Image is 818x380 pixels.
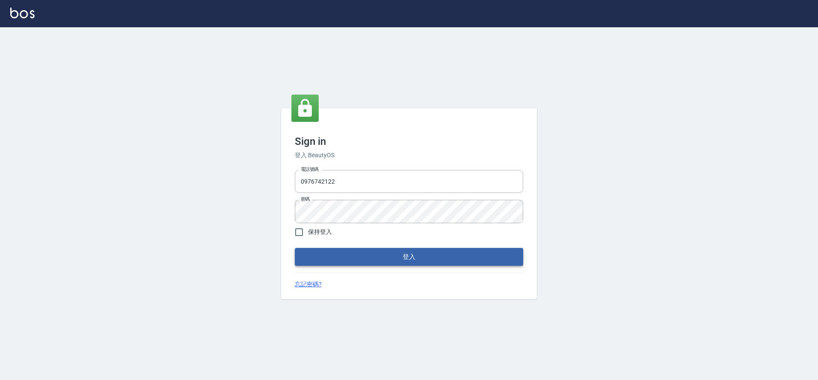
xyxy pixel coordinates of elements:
label: 密碼 [301,196,310,202]
h3: Sign in [295,135,523,147]
h6: 登入 BeautyOS [295,151,523,160]
button: 登入 [295,248,523,266]
label: 電話號碼 [301,166,319,173]
span: 保持登入 [308,227,332,236]
img: Logo [10,8,35,18]
a: 忘記密碼? [295,280,322,289]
